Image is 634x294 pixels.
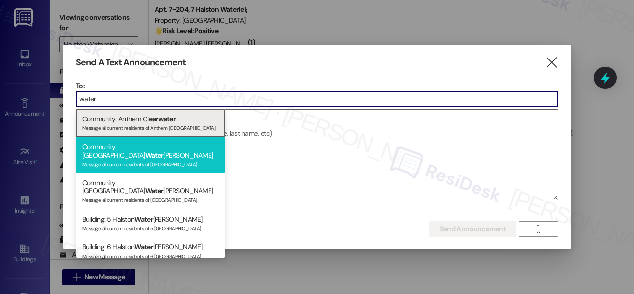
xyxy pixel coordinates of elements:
[534,225,542,233] i: 
[82,223,219,232] div: Message all current residents of 5 [GEOGRAPHIC_DATA]
[149,115,176,123] span: earwater
[145,186,164,195] span: Water
[145,151,164,160] span: Water
[82,251,219,260] div: Message all current residents of 6 [GEOGRAPHIC_DATA]
[76,237,225,265] div: Building: 6 Halston [PERSON_NAME]
[76,81,558,91] p: To:
[545,58,558,68] i: 
[134,215,153,224] span: Water
[134,242,153,251] span: Water
[76,57,186,68] h3: Send A Text Announcement
[76,173,225,209] div: Community: [GEOGRAPHIC_DATA] [PERSON_NAME]
[76,137,225,173] div: Community: [GEOGRAPHIC_DATA] [PERSON_NAME]
[440,224,506,234] span: Send Announcement
[82,123,219,131] div: Message all current residents of Anthem [GEOGRAPHIC_DATA]
[76,91,558,106] input: Type to select the units, buildings, or communities you want to message. (e.g. 'Unit 1A', 'Buildi...
[82,159,219,168] div: Message all current residents of [GEOGRAPHIC_DATA]
[82,195,219,203] div: Message all current residents of [GEOGRAPHIC_DATA]
[76,209,225,237] div: Building: 5 Halston [PERSON_NAME]
[76,109,225,137] div: Community: Anthem Cl
[429,221,516,237] button: Send Announcement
